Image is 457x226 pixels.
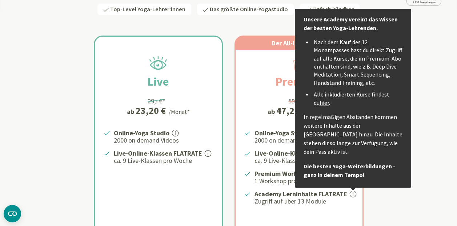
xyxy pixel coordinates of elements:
[254,190,347,198] strong: Academy Lerninhalte FLATRATE
[320,99,329,106] a: hier
[304,112,402,156] p: In regelmäßigen Abständen kommen weitere Inhalte aus der [GEOGRAPHIC_DATA] hinzu. Die Inhalte ste...
[148,96,165,106] div: 29,- €*
[114,156,213,165] p: ca. 9 Live-Klassen pro Woche
[254,149,343,157] strong: Live-Online-Klassen FLATRATE
[272,39,326,47] span: Der All-In Yogapass
[304,162,395,178] strong: Die besten Yoga-Weiterbildungen - ganz in deinem Tempo!
[312,90,402,107] li: Alle inkludierten Kurse findest du .
[254,136,354,145] p: 2000 on demand Videos
[136,106,166,115] div: 23,20 €
[114,149,202,157] strong: Live-Online-Klassen FLATRATE
[114,136,213,145] p: 2000 on demand Videos
[312,38,402,86] li: Nach dem Kauf des 12 Monatspasses hast du direkt Zugriff auf alle Kurse, die im Premium-Abo entha...
[276,106,306,115] div: 47,20 €
[114,129,169,137] strong: Online-Yoga Studio
[288,96,306,106] div: 59,- €*
[254,156,354,165] p: ca. 9 Live-Klassen pro Woche
[210,5,288,13] span: Das größte Online-Yogastudio
[127,107,136,116] span: ab
[4,205,21,222] button: CMP-Widget öffnen
[304,15,398,31] strong: Unsere Academy vereint das Wissen der besten Yoga-Lehrenden.
[130,73,186,90] h2: Live
[268,107,276,116] span: ab
[254,169,314,178] strong: Premium Workshops
[254,177,354,185] p: 1 Workshop pro Monat
[312,5,354,13] span: Einfach kündbar
[254,129,310,137] strong: Online-Yoga Studio
[254,197,354,206] p: Zugriff auf über 13 Module
[110,5,185,13] span: Top-Level Yoga-Lehrer:innen
[169,107,190,116] div: /Monat*
[258,73,340,90] h2: Premium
